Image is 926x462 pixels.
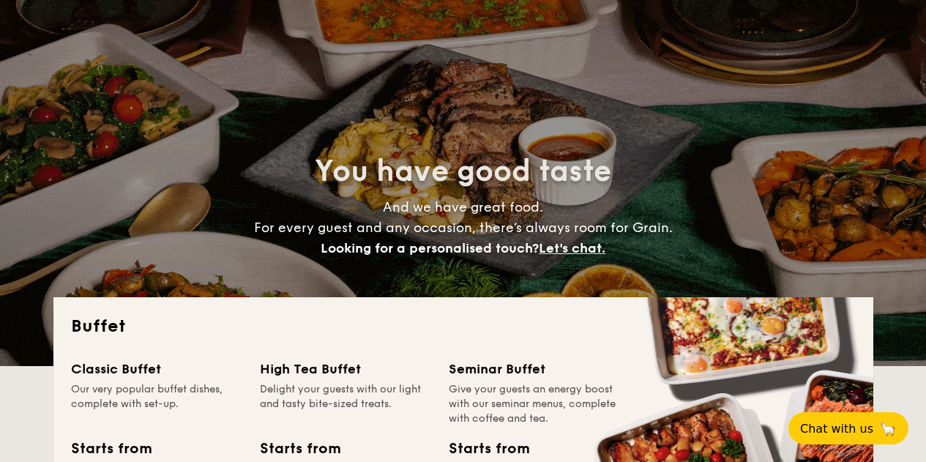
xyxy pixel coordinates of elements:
div: High Tea Buffet [260,359,431,379]
button: Chat with us🦙 [788,412,908,444]
div: Starts from [449,438,529,460]
div: Starts from [71,438,151,460]
div: Delight your guests with our light and tasty bite-sized treats. [260,382,431,426]
div: Starts from [260,438,340,460]
div: Our very popular buffet dishes, complete with set-up. [71,382,242,426]
h2: Buffet [71,315,856,338]
div: Give your guests an energy boost with our seminar menus, complete with coffee and tea. [449,382,620,426]
span: Chat with us [800,422,873,436]
span: Let's chat. [539,240,605,256]
div: Classic Buffet [71,359,242,379]
span: 🦙 [879,420,897,437]
div: Seminar Buffet [449,359,620,379]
